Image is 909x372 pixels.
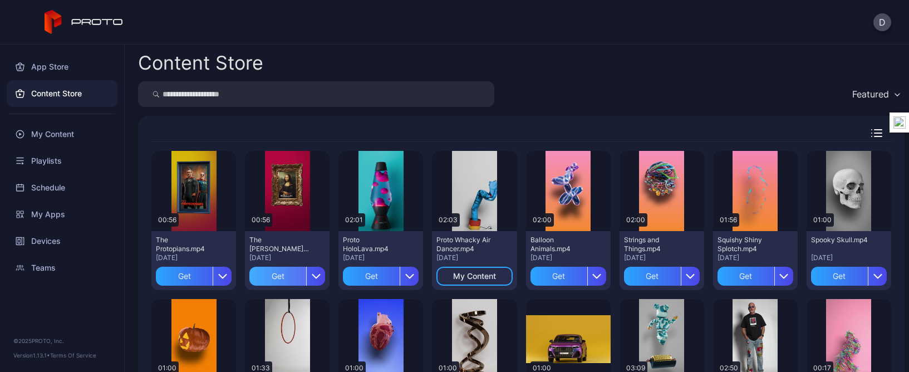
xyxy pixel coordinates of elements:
[624,267,700,286] button: Get
[7,174,117,201] a: Schedule
[453,272,496,281] div: My Content
[436,253,512,262] div: [DATE]
[138,53,263,72] div: Content Store
[156,267,213,286] div: Get
[718,236,779,253] div: Squishy Shiny Splotch.mp4
[7,254,117,281] a: Teams
[7,228,117,254] a: Devices
[249,253,325,262] div: [DATE]
[156,253,232,262] div: [DATE]
[624,236,685,253] div: Strings and Things.mp4
[249,267,306,286] div: Get
[343,267,400,286] div: Get
[343,253,419,262] div: [DATE]
[718,253,793,262] div: [DATE]
[530,236,592,253] div: Balloon Animals.mp4
[811,253,887,262] div: [DATE]
[13,352,50,359] span: Version 1.13.1 •
[811,236,872,244] div: Spooky Skull.mp4
[343,236,404,253] div: Proto HoloLava.mp4
[847,81,905,107] button: Featured
[811,267,868,286] div: Get
[7,80,117,107] a: Content Store
[530,267,606,286] button: Get
[50,352,96,359] a: Terms Of Service
[7,121,117,148] a: My Content
[156,267,232,286] button: Get
[624,267,681,286] div: Get
[7,148,117,174] a: Playlists
[530,253,606,262] div: [DATE]
[156,236,217,253] div: The Protopians.mp4
[343,267,419,286] button: Get
[624,253,700,262] div: [DATE]
[13,336,111,345] div: © 2025 PROTO, Inc.
[530,267,587,286] div: Get
[249,236,311,253] div: The Mona Lisa.mp4
[811,267,887,286] button: Get
[436,267,512,286] button: My Content
[7,53,117,80] a: App Store
[873,13,891,31] button: D
[718,267,774,286] div: Get
[7,201,117,228] a: My Apps
[852,89,889,100] div: Featured
[718,267,793,286] button: Get
[436,236,498,253] div: Proto Whacky Air Dancer.mp4
[249,267,325,286] button: Get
